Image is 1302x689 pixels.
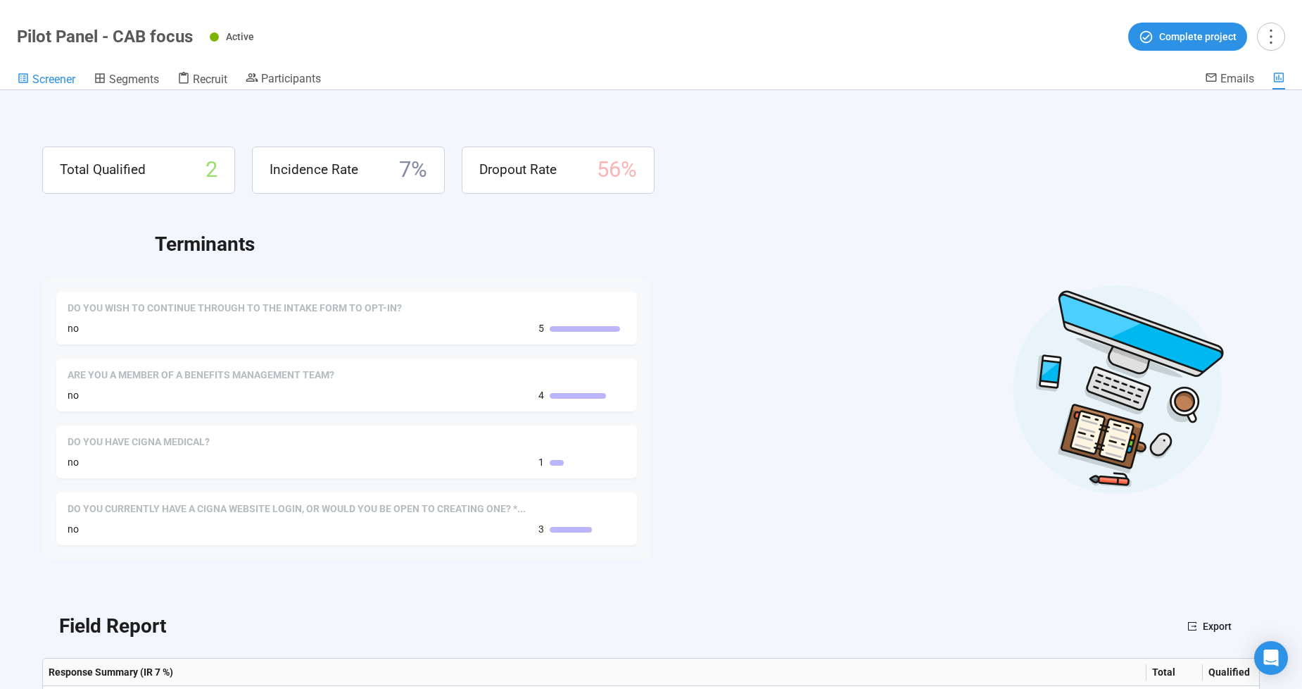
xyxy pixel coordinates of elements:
[1012,283,1225,495] img: Desktop work notes
[1254,641,1288,675] div: Open Intercom Messenger
[538,321,544,336] span: 5
[155,229,1260,260] h2: Terminants
[109,73,159,86] span: Segments
[538,387,544,403] span: 4
[206,153,217,187] span: 2
[32,73,75,86] span: Screener
[68,502,526,516] span: Do you currently have a Cigna website login, or would you be open to creating one? *Note: This ca...
[68,302,402,316] span: Do you wish to continue through to the intake form to opt-in?
[597,153,637,187] span: 56 %
[193,73,227,86] span: Recruit
[1220,72,1254,85] span: Emails
[68,368,334,383] span: Are you a member of a benefits management team?
[1205,71,1254,88] a: Emails
[261,72,321,85] span: Participants
[68,457,79,468] span: no
[246,71,321,88] a: Participants
[538,454,544,470] span: 1
[226,31,254,42] span: Active
[270,159,358,180] span: Incidence Rate
[177,71,227,89] a: Recruit
[1203,659,1259,686] th: Qualified
[1146,659,1203,686] th: Total
[59,611,166,642] h2: Field Report
[1159,29,1237,44] span: Complete project
[1261,27,1280,46] span: more
[1203,619,1232,634] span: Export
[17,27,193,46] h1: Pilot Panel - CAB focus
[538,521,544,537] span: 3
[68,435,210,449] span: Do you have Cigna Medical?
[68,390,79,401] span: no
[60,159,146,180] span: Total Qualified
[94,71,159,89] a: Segments
[1176,615,1243,638] button: exportExport
[43,659,1146,686] th: Response Summary (IR 7 %)
[1128,23,1247,51] button: Complete project
[479,159,557,180] span: Dropout Rate
[1257,23,1285,51] button: more
[1187,621,1197,631] span: export
[17,71,75,89] a: Screener
[68,323,79,334] span: no
[399,153,427,187] span: 7 %
[68,523,79,535] span: no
